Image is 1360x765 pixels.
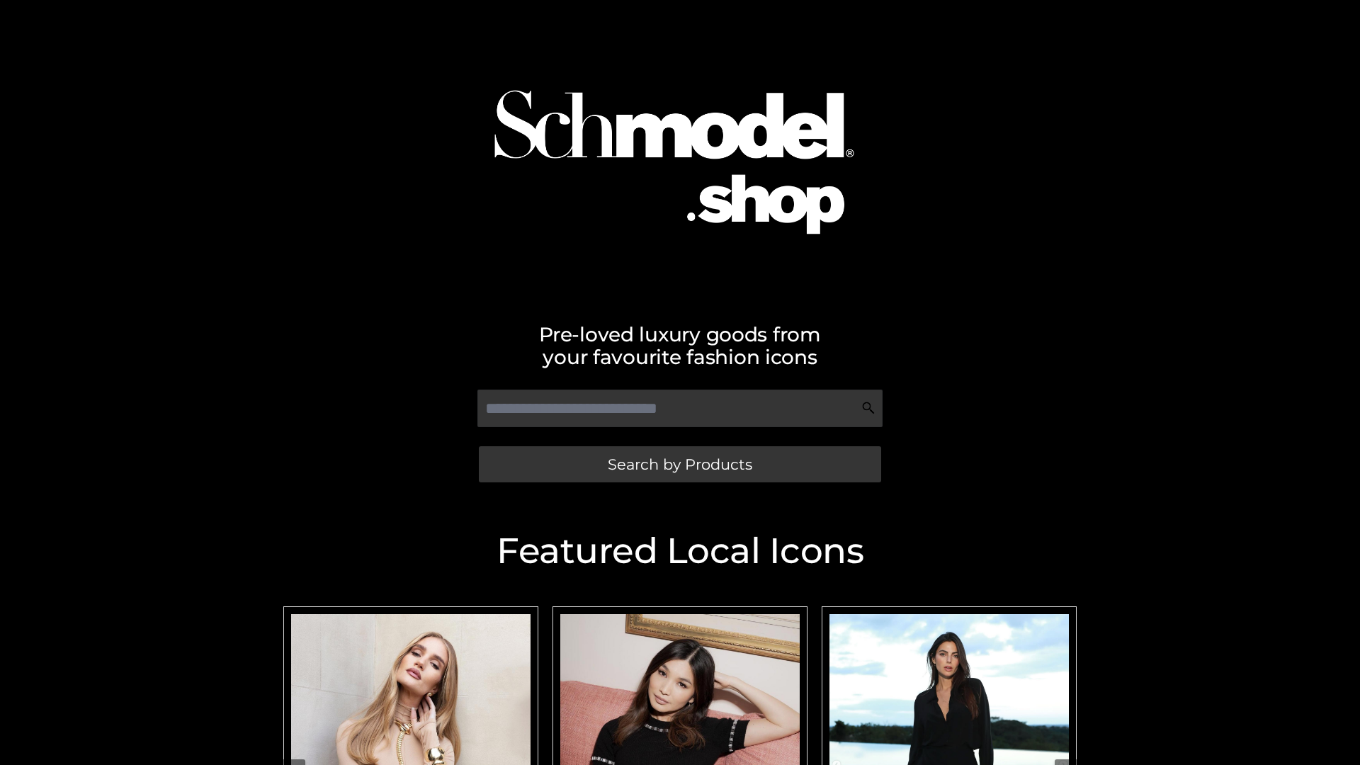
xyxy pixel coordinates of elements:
h2: Featured Local Icons​ [276,533,1084,569]
span: Search by Products [608,457,752,472]
h2: Pre-loved luxury goods from your favourite fashion icons [276,323,1084,368]
img: Search Icon [861,401,875,415]
a: Search by Products [479,446,881,482]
